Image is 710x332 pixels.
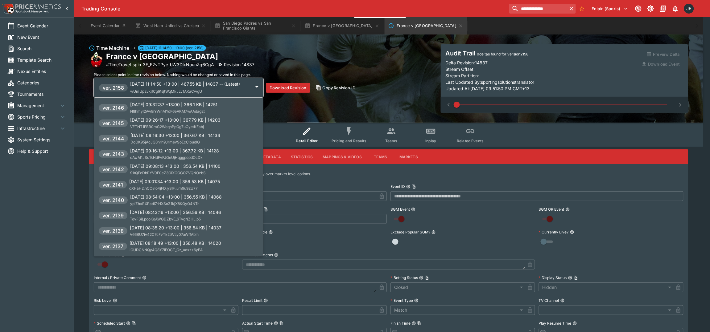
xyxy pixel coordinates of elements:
[102,119,124,127] h6: ver. 2145
[102,181,123,188] h6: ver. 2141
[130,248,203,252] span: iOUDCNNQy4Q8Y7iFOCT_Cz_uoxzz6yEA
[130,132,220,139] p: [DATE] 09:16:30 +13:00 | 367.67 KB | 14134
[102,166,124,173] h6: ver. 2142
[102,150,124,158] h6: ver. 2143
[130,217,201,221] span: TovFSiLpqoKoAWGDZbvE_6TvgNZHL.p5
[102,227,124,235] h6: ver. 2138
[130,109,205,114] span: N8hmyl2Aw8iYWnMYdF6eAKM7wAAdagEt
[130,124,204,129] span: VFTNT1FBR0mG2WeqnPpQg7uCyetKFabj
[130,194,222,200] p: [DATE] 08:54:04 +13:00 | 356.55 KB | 14068
[102,135,124,142] h6: ver. 2144
[129,186,198,191] span: dXHaH2.hCC8Io4jFD_ySIF_um9u92U77
[130,240,221,246] p: [DATE] 08:18:49 +13:00 | 356.48 KB | 14020
[130,117,221,123] p: [DATE] 09:26:17 +13:00 | 367.79 KB | 14203
[102,196,124,204] h6: ver. 2140
[130,140,200,144] span: DcOK95jAcJQ3hrh9JrmeVSoEcCloudIG
[102,212,124,219] h6: ver. 2139
[130,171,206,175] span: 91tQFcDbPYV0E0eZ3OIXCGGOZVQNOzbS
[130,163,221,169] p: [DATE] 09:08:13 +13:00 | 356.54 KB | 14100
[130,148,219,154] p: [DATE] 09:16:12 +13:00 | 367.72 KB | 14128
[129,178,220,185] p: [DATE] 09:01:34 +13:00 | 356.53 KB | 14075
[130,232,199,237] span: V66BU7iv42C7cFvTk2tWLy07aWffAblh
[130,155,203,160] span: qAwM1JSu1kHdFvFJQeUjHqggpopdOLDk
[130,201,199,206] span: ypiZhxRXPadl7rHXSoZ1kjX8KQyO4NTr
[130,225,221,231] p: [DATE] 08:35:20 +13:00 | 356.54 KB | 14037
[130,101,217,108] p: [DATE] 09:32:37 +13:00 | 366.1 KB | 14251
[102,104,124,111] h6: ver. 2146
[102,243,123,250] h6: ver. 2137
[130,209,221,216] p: [DATE] 08:43:16 +13:00 | 356.56 KB | 14046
